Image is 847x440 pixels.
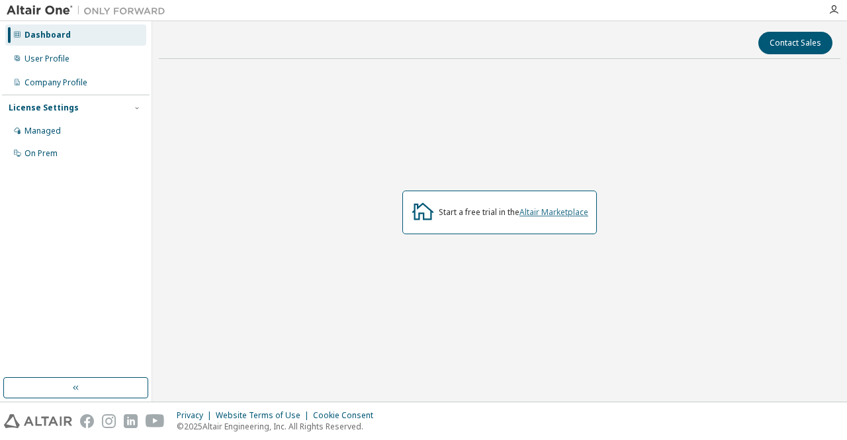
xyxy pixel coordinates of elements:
img: linkedin.svg [124,414,138,428]
img: youtube.svg [146,414,165,428]
button: Contact Sales [758,32,832,54]
div: Managed [24,126,61,136]
div: License Settings [9,103,79,113]
div: Cookie Consent [313,410,381,421]
img: altair_logo.svg [4,414,72,428]
div: Privacy [177,410,216,421]
div: Dashboard [24,30,71,40]
div: Start a free trial in the [439,207,588,218]
img: Altair One [7,4,172,17]
div: User Profile [24,54,69,64]
a: Altair Marketplace [519,206,588,218]
div: On Prem [24,148,58,159]
div: Website Terms of Use [216,410,313,421]
p: © 2025 Altair Engineering, Inc. All Rights Reserved. [177,421,381,432]
div: Company Profile [24,77,87,88]
img: instagram.svg [102,414,116,428]
img: facebook.svg [80,414,94,428]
